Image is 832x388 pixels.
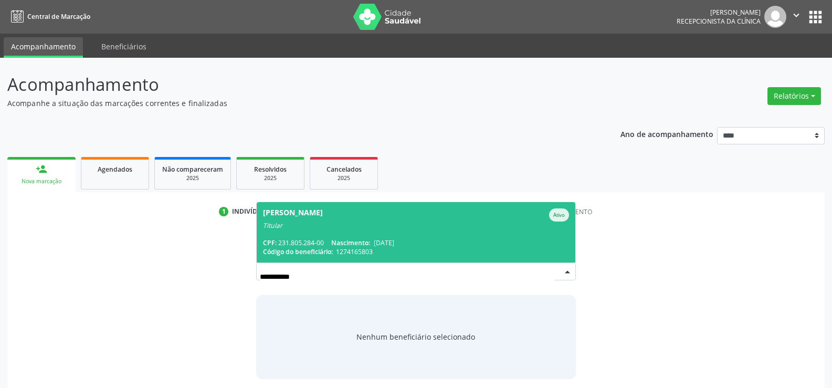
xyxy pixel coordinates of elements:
[162,165,223,174] span: Não compareceram
[162,174,223,182] div: 2025
[7,98,580,109] p: Acompanhe a situação das marcações correntes e finalizadas
[254,165,287,174] span: Resolvidos
[263,238,277,247] span: CPF:
[4,37,83,58] a: Acompanhamento
[356,331,475,342] span: Nenhum beneficiário selecionado
[806,8,825,26] button: apps
[620,127,713,140] p: Ano de acompanhamento
[677,8,761,17] div: [PERSON_NAME]
[219,207,228,216] div: 1
[791,9,802,21] i: 
[767,87,821,105] button: Relatórios
[94,37,154,56] a: Beneficiários
[27,12,90,21] span: Central de Marcação
[336,247,373,256] span: 1274165803
[232,207,267,216] div: Indivíduo
[7,8,90,25] a: Central de Marcação
[786,6,806,28] button: 
[318,174,370,182] div: 2025
[15,177,68,185] div: Nova marcação
[263,247,333,256] span: Código do beneficiário:
[98,165,132,174] span: Agendados
[764,6,786,28] img: img
[7,71,580,98] p: Acompanhamento
[263,208,323,222] div: [PERSON_NAME]
[36,163,47,175] div: person_add
[263,238,569,247] div: 231.805.284-00
[327,165,362,174] span: Cancelados
[553,212,565,218] small: Ativo
[244,174,297,182] div: 2025
[331,238,370,247] span: Nascimento:
[263,222,569,230] div: Titular
[677,17,761,26] span: Recepcionista da clínica
[374,238,394,247] span: [DATE]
